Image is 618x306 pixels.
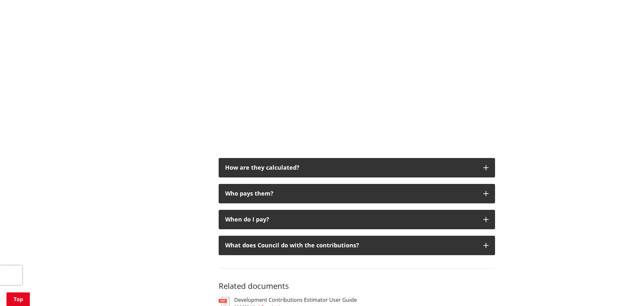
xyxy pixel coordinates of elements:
div: What does Council do with the contributions? [225,242,477,249]
button: Who pays them? [219,184,495,203]
button: When do I pay? [219,210,495,229]
button: How are they calculated? [219,158,495,177]
h3: Related documents [219,268,495,291]
button: What does Council do with the contributions? [219,236,495,255]
iframe: Messenger Launcher [588,279,612,302]
div: How are they calculated? [225,164,477,171]
div: When do I pay? [225,216,477,223]
a: Top [6,292,30,306]
h3: Development Contributions Estimator User Guide [234,297,357,303]
div: Who pays them? [225,190,477,197]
